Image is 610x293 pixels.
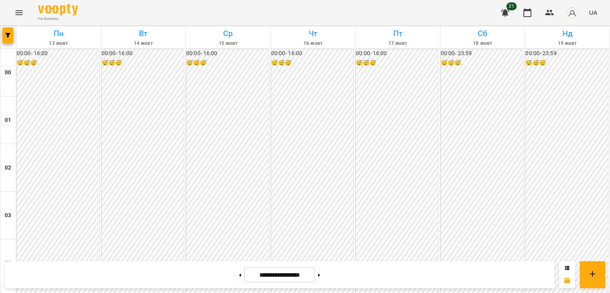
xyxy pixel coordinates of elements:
[357,40,439,47] h6: 17 жовт
[356,59,438,67] h6: 😴😴😴
[17,27,100,40] h6: Пн
[441,59,523,67] h6: 😴😴😴
[102,40,185,47] h6: 14 жовт
[586,5,600,20] button: UA
[356,49,438,58] h6: 00:00 - 16:00
[272,40,354,47] h6: 16 жовт
[506,2,517,10] span: 21
[10,3,29,22] button: Menu
[17,59,99,67] h6: 😴😴😴
[442,40,524,47] h6: 18 жовт
[567,7,578,18] img: avatar_s.png
[17,40,100,47] h6: 13 жовт
[526,40,608,47] h6: 19 жовт
[271,49,354,58] h6: 00:00 - 16:00
[525,49,608,58] h6: 00:00 - 23:59
[102,59,184,67] h6: 😴😴😴
[187,40,269,47] h6: 15 жовт
[17,49,99,58] h6: 00:00 - 16:00
[186,59,269,67] h6: 😴😴😴
[5,68,11,77] h6: 00
[187,27,269,40] h6: Ср
[186,49,269,58] h6: 00:00 - 16:00
[5,116,11,125] h6: 01
[102,49,184,58] h6: 00:00 - 16:00
[38,4,78,15] img: Voopty Logo
[525,59,608,67] h6: 😴😴😴
[5,164,11,172] h6: 02
[272,27,354,40] h6: Чт
[526,27,608,40] h6: Нд
[271,59,354,67] h6: 😴😴😴
[589,8,597,17] span: UA
[5,211,11,220] h6: 03
[441,49,523,58] h6: 00:00 - 23:59
[357,27,439,40] h6: Пт
[442,27,524,40] h6: Сб
[102,27,185,40] h6: Вт
[38,16,78,21] span: For Business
